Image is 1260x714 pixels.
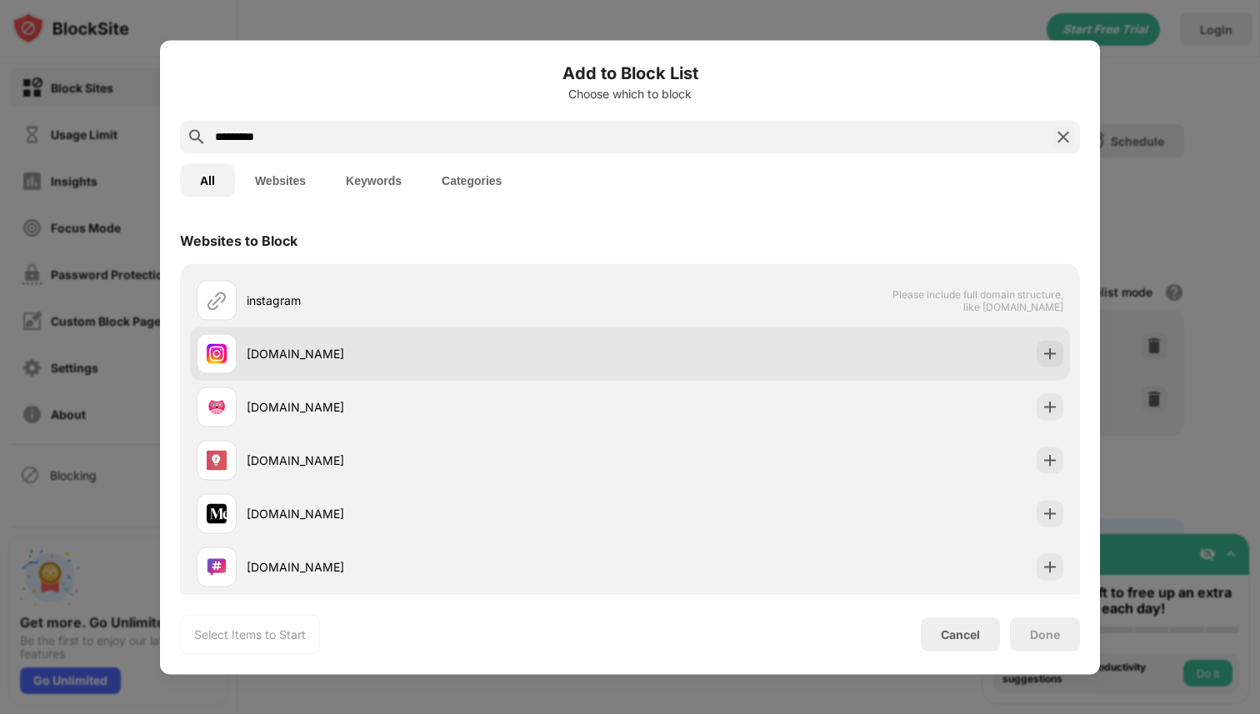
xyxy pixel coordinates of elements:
div: Websites to Block [180,232,297,248]
img: favicons [207,557,227,577]
img: search.svg [187,127,207,147]
div: [DOMAIN_NAME] [247,345,630,362]
button: Categories [422,163,522,197]
button: Keywords [326,163,422,197]
div: Cancel [941,627,980,642]
div: [DOMAIN_NAME] [247,398,630,416]
div: [DOMAIN_NAME] [247,558,630,576]
div: [DOMAIN_NAME] [247,452,630,469]
span: Please include full domain structure, like [DOMAIN_NAME] [892,287,1063,312]
img: search-close [1053,127,1073,147]
div: [DOMAIN_NAME] [247,505,630,522]
img: favicons [207,503,227,523]
div: instagram [247,292,630,309]
div: Select Items to Start [194,626,306,642]
img: favicons [207,343,227,363]
button: Websites [235,163,326,197]
h6: Add to Block List [180,60,1080,85]
img: url.svg [207,290,227,310]
img: favicons [207,450,227,470]
div: Choose which to block [180,87,1080,100]
button: All [180,163,235,197]
div: Done [1030,627,1060,641]
img: favicons [207,397,227,417]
